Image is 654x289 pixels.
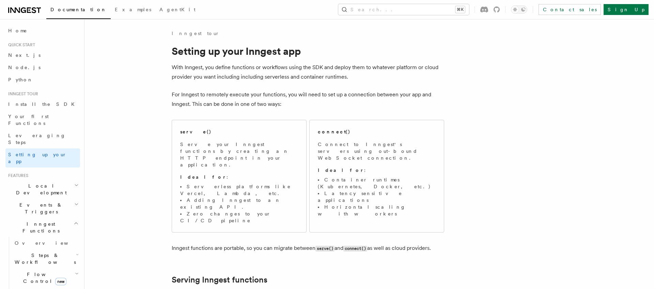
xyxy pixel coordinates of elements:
[55,278,66,285] span: new
[5,221,74,234] span: Inngest Functions
[12,252,76,266] span: Steps & Workflows
[172,275,267,285] a: Serving Inngest functions
[5,148,80,167] a: Setting up your app
[318,167,436,174] p: :
[318,190,436,204] li: Latency sensitive applications
[8,77,33,82] span: Python
[172,120,307,232] a: serve()Serve your Inngest functions by creating an HTTP endpoint in your application.Ideal for:Se...
[5,49,80,61] a: Next.js
[180,141,298,168] p: Serve your Inngest functions by creating an HTTP endpoint in your application.
[5,180,80,199] button: Local Development
[111,2,155,18] a: Examples
[318,176,436,190] li: Container runtimes (Kubernetes, Docker, etc.)
[12,271,75,285] span: Flow Control
[50,7,107,12] span: Documentation
[604,4,649,15] a: Sign Up
[172,63,444,82] p: With Inngest, you define functions or workflows using the SDK and deploy them to whatever platfor...
[8,101,79,107] span: Install the SDK
[180,210,298,224] li: Zero changes to your CI/CD pipeline
[5,91,38,97] span: Inngest tour
[155,2,200,18] a: AgentKit
[5,110,80,129] a: Your first Functions
[159,7,196,12] span: AgentKit
[5,42,35,48] span: Quick start
[172,30,219,37] a: Inngest tour
[12,237,80,249] a: Overview
[8,65,41,70] span: Node.js
[5,129,80,148] a: Leveraging Steps
[315,246,334,252] code: serve()
[5,74,80,86] a: Python
[5,98,80,110] a: Install the SDK
[8,114,49,126] span: Your first Functions
[115,7,151,12] span: Examples
[318,141,436,161] p: Connect to Inngest's servers using out-bound WebSocket connection.
[5,25,80,37] a: Home
[180,174,298,180] p: :
[309,120,444,232] a: connect()Connect to Inngest's servers using out-bound WebSocket connection.Ideal for:Container ru...
[511,5,527,14] button: Toggle dark mode
[180,174,227,180] strong: Ideal for
[5,182,74,196] span: Local Development
[5,199,80,218] button: Events & Triggers
[180,197,298,210] li: Adding Inngest to an existing API.
[5,202,74,215] span: Events & Triggers
[172,45,444,57] h1: Setting up your Inngest app
[12,268,80,287] button: Flow Controlnew
[318,128,351,135] h2: connect()
[8,133,66,145] span: Leveraging Steps
[318,167,364,173] strong: Ideal for
[343,246,367,252] code: connect()
[46,2,111,19] a: Documentation
[318,204,436,217] li: Horizontal scaling with workers
[172,90,444,109] p: For Inngest to remotely execute your functions, you will need to set up a connection between your...
[172,243,444,253] p: Inngest functions are portable, so you can migrate between and as well as cloud providers.
[180,128,212,135] h2: serve()
[5,61,80,74] a: Node.js
[12,249,80,268] button: Steps & Workflows
[5,218,80,237] button: Inngest Functions
[539,4,601,15] a: Contact sales
[5,173,28,178] span: Features
[180,183,298,197] li: Serverless platforms like Vercel, Lambda, etc.
[8,27,27,34] span: Home
[15,240,85,246] span: Overview
[338,4,469,15] button: Search...⌘K
[455,6,465,13] kbd: ⌘K
[8,52,41,58] span: Next.js
[8,152,67,164] span: Setting up your app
